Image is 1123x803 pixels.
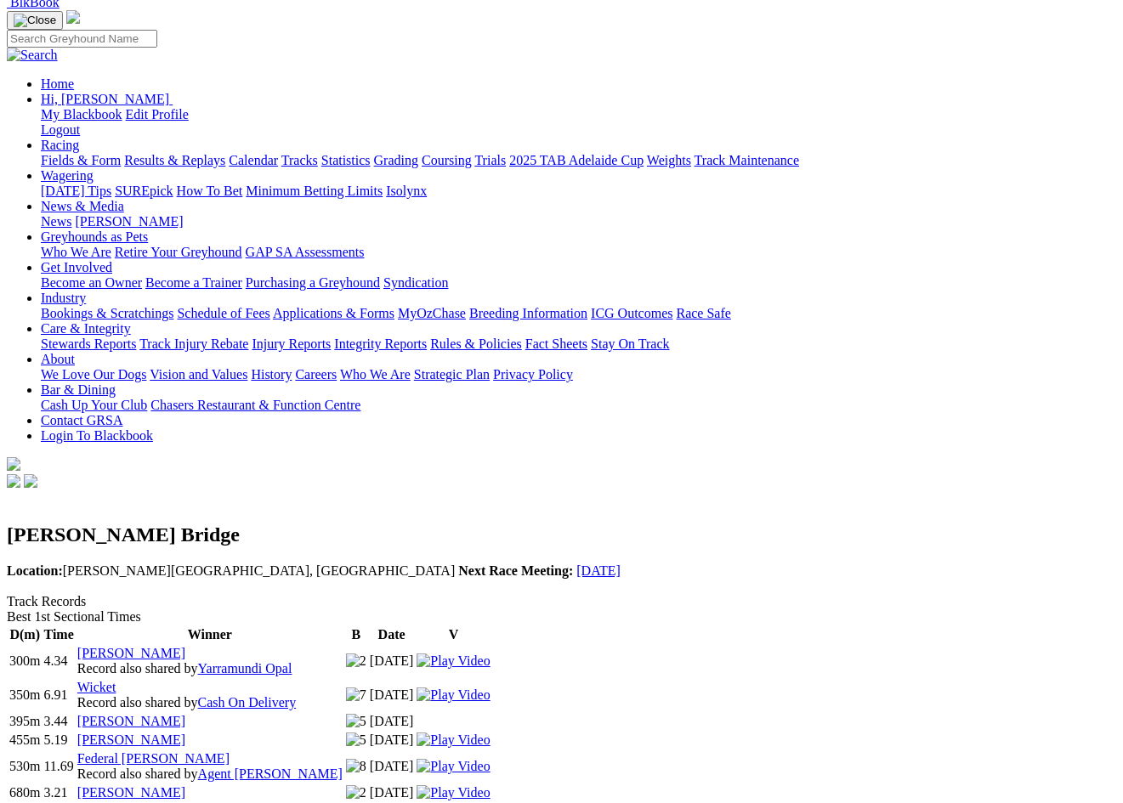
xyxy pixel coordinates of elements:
[346,759,366,774] img: 8
[246,275,380,290] a: Purchasing a Greyhound
[295,367,337,382] a: Careers
[41,138,79,152] a: Racing
[41,122,80,137] a: Logout
[43,785,67,800] text: 3.21
[41,321,131,336] a: Care & Integrity
[246,184,383,198] a: Minimum Betting Limits
[414,367,490,382] a: Strategic Plan
[77,714,185,728] a: [PERSON_NAME]
[41,229,148,244] a: Greyhounds as Pets
[198,766,343,781] a: Agent [PERSON_NAME]
[43,653,67,668] text: 4.34
[474,153,506,167] a: Trials
[115,184,173,198] a: SUREpick
[417,687,490,703] img: Play Video
[9,784,41,801] td: 680m
[469,306,587,320] a: Breeding Information
[334,336,427,351] a: Integrity Reports
[525,336,587,351] a: Fact Sheets
[676,306,730,320] a: Race Safe
[370,759,414,773] text: [DATE]
[346,732,366,748] img: 5
[41,336,136,351] a: Stewards Reports
[9,626,41,643] th: D(m)
[177,306,269,320] a: Schedule of Fees
[41,398,147,412] a: Cash Up Your Club
[417,759,490,773] a: View replay
[493,367,573,382] a: Privacy Policy
[383,275,448,290] a: Syndication
[417,653,490,669] img: Play Video
[43,687,67,702] text: 6.91
[41,260,112,274] a: Get Involved
[374,153,418,167] a: Grading
[41,153,1116,168] div: Racing
[369,626,415,643] th: Date
[198,695,297,710] a: Cash On Delivery
[386,184,427,198] a: Isolynx
[417,653,490,668] a: View replay
[43,759,73,773] text: 11.69
[7,594,1116,609] div: Track Records
[417,785,490,800] img: Play Video
[41,367,1116,382] div: About
[41,367,146,382] a: We Love Our Dogs
[273,306,394,320] a: Applications & Forms
[41,291,86,305] a: Industry
[139,336,248,351] a: Track Injury Rebate
[7,523,1116,546] h2: [PERSON_NAME] Bridge
[416,626,491,643] th: V
[9,645,41,677] td: 300m
[591,306,672,320] a: ICG Outcomes
[41,92,169,106] span: Hi, [PERSON_NAME]
[647,153,691,167] a: Weights
[77,751,230,766] a: Federal [PERSON_NAME]
[77,680,116,694] a: Wicket
[41,184,1116,199] div: Wagering
[7,563,63,578] b: Location:
[9,679,41,711] td: 350m
[340,367,411,382] a: Who We Are
[458,563,573,578] b: Next Race Meeting:
[41,214,1116,229] div: News & Media
[695,153,799,167] a: Track Maintenance
[509,153,644,167] a: 2025 TAB Adelaide Cup
[77,626,343,643] th: Winner
[417,759,490,774] img: Play Video
[246,245,365,259] a: GAP SA Assessments
[41,275,142,290] a: Become an Owner
[66,10,80,24] img: logo-grsa-white.png
[417,732,490,747] a: View replay
[430,336,522,351] a: Rules & Policies
[41,306,1116,321] div: Industry
[346,785,366,800] img: 2
[370,714,414,728] text: [DATE]
[177,184,243,198] a: How To Bet
[77,646,185,660] a: [PERSON_NAME]
[9,713,41,730] td: 395m
[41,107,1116,138] div: Hi, [PERSON_NAME]
[41,428,153,443] a: Login To Blackbook
[41,92,173,106] a: Hi, [PERSON_NAME]
[281,153,318,167] a: Tracks
[41,275,1116,291] div: Get Involved
[77,766,343,781] span: Record also shared by
[417,732,490,748] img: Play Video
[77,732,185,747] a: [PERSON_NAME]
[7,474,20,488] img: facebook.svg
[75,214,183,229] a: [PERSON_NAME]
[398,306,466,320] a: MyOzChase
[41,107,122,122] a: My Blackbook
[9,732,41,749] td: 455m
[41,184,111,198] a: [DATE] Tips
[417,687,490,702] a: View replay
[41,76,74,91] a: Home
[115,245,242,259] a: Retire Your Greyhound
[41,245,1116,260] div: Greyhounds as Pets
[43,626,74,643] th: Time
[7,457,20,471] img: logo-grsa-white.png
[591,336,669,351] a: Stay On Track
[150,398,360,412] a: Chasers Restaurant & Function Centre
[345,626,367,643] th: B
[251,367,292,382] a: History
